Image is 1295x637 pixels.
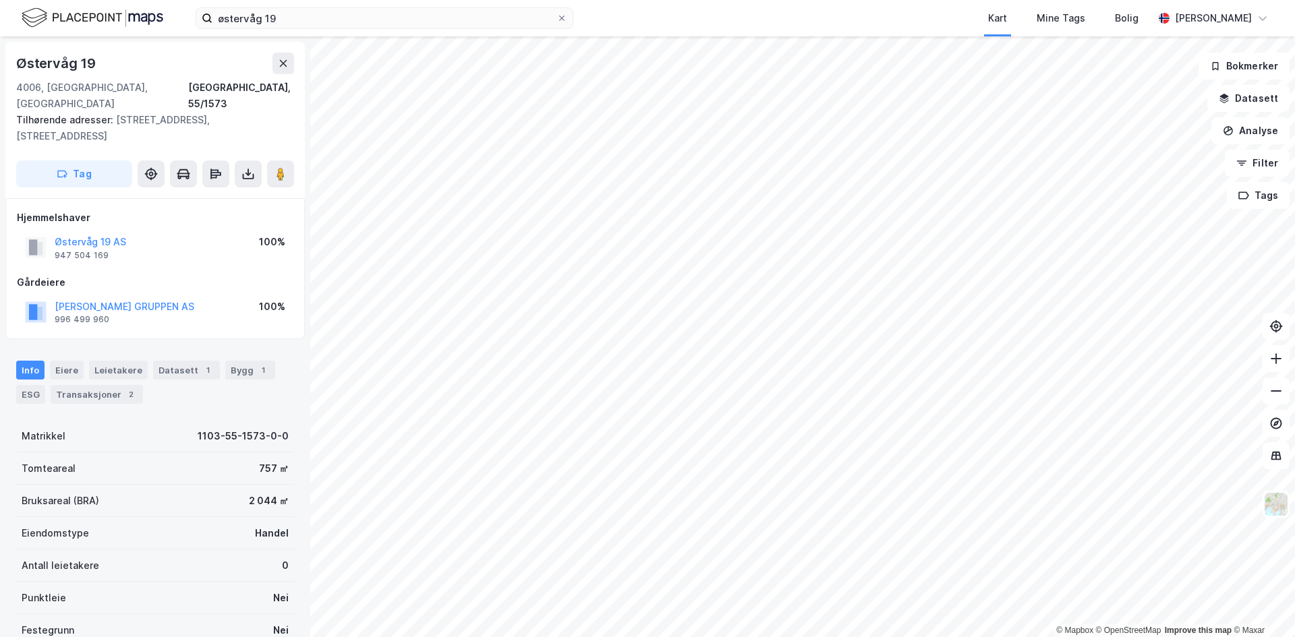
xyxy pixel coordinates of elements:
button: Analyse [1211,117,1290,144]
button: Datasett [1207,85,1290,112]
div: Info [16,361,45,380]
div: Matrikkel [22,428,65,444]
img: Z [1263,491,1289,517]
div: Nei [273,590,289,606]
div: Tomteareal [22,460,76,477]
a: Improve this map [1165,626,1232,635]
div: 100% [259,234,285,250]
div: Antall leietakere [22,557,99,574]
div: Punktleie [22,590,66,606]
a: Mapbox [1056,626,1093,635]
div: Mine Tags [1037,10,1085,26]
div: 1 [201,363,214,377]
div: Bolig [1115,10,1139,26]
button: Tags [1227,182,1290,209]
div: Hjemmelshaver [17,210,293,226]
button: Tag [16,160,132,187]
input: Søk på adresse, matrikkel, gårdeiere, leietakere eller personer [212,8,556,28]
div: Eiendomstype [22,525,89,541]
div: Handel [255,525,289,541]
div: 996 499 960 [55,314,109,325]
img: logo.f888ab2527a4732fd821a326f86c7f29.svg [22,6,163,30]
div: 1 [256,363,270,377]
button: Bokmerker [1199,53,1290,80]
div: [GEOGRAPHIC_DATA], 55/1573 [188,80,294,112]
div: 4006, [GEOGRAPHIC_DATA], [GEOGRAPHIC_DATA] [16,80,188,112]
div: Bygg [225,361,275,380]
span: Tilhørende adresser: [16,114,116,125]
div: Bruksareal (BRA) [22,493,99,509]
div: Datasett [153,361,220,380]
div: Østervåg 19 [16,53,98,74]
div: 2 044 ㎡ [249,493,289,509]
div: Kart [988,10,1007,26]
div: Leietakere [89,361,148,380]
div: Gårdeiere [17,274,293,291]
iframe: Chat Widget [1228,572,1295,637]
button: Filter [1225,150,1290,177]
div: ESG [16,385,45,404]
div: 1103-55-1573-0-0 [198,428,289,444]
div: 100% [259,299,285,315]
div: 0 [282,557,289,574]
div: 2 [124,388,138,401]
div: [PERSON_NAME] [1175,10,1252,26]
div: Kontrollprogram for chat [1228,572,1295,637]
div: 947 504 169 [55,250,109,261]
div: Transaksjoner [51,385,143,404]
div: 757 ㎡ [259,460,289,477]
a: OpenStreetMap [1096,626,1161,635]
div: [STREET_ADDRESS], [STREET_ADDRESS] [16,112,283,144]
div: Eiere [50,361,84,380]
